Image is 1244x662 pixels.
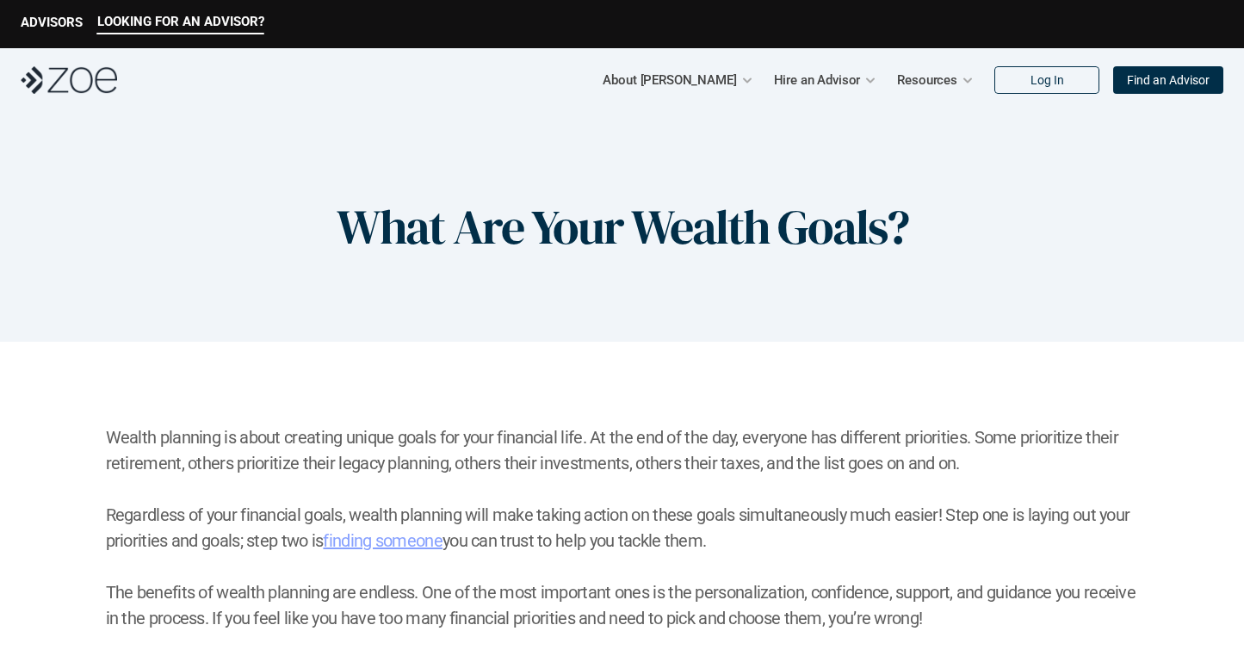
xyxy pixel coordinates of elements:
p: About [PERSON_NAME] [603,67,736,93]
p: ADVISORS [21,15,83,30]
h2: Wealth planning is about creating unique goals for your financial life. At the end of the day, ev... [106,424,1139,631]
p: Find an Advisor [1127,73,1210,88]
a: finding someone [323,530,443,551]
p: Hire an Advisor [774,67,861,93]
p: Resources [897,67,957,93]
a: Find an Advisor [1113,66,1223,94]
h1: What Are Your Wealth Goals? [337,198,908,256]
p: Log In [1030,73,1064,88]
a: Log In [994,66,1099,94]
p: LOOKING FOR AN ADVISOR? [97,14,264,29]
